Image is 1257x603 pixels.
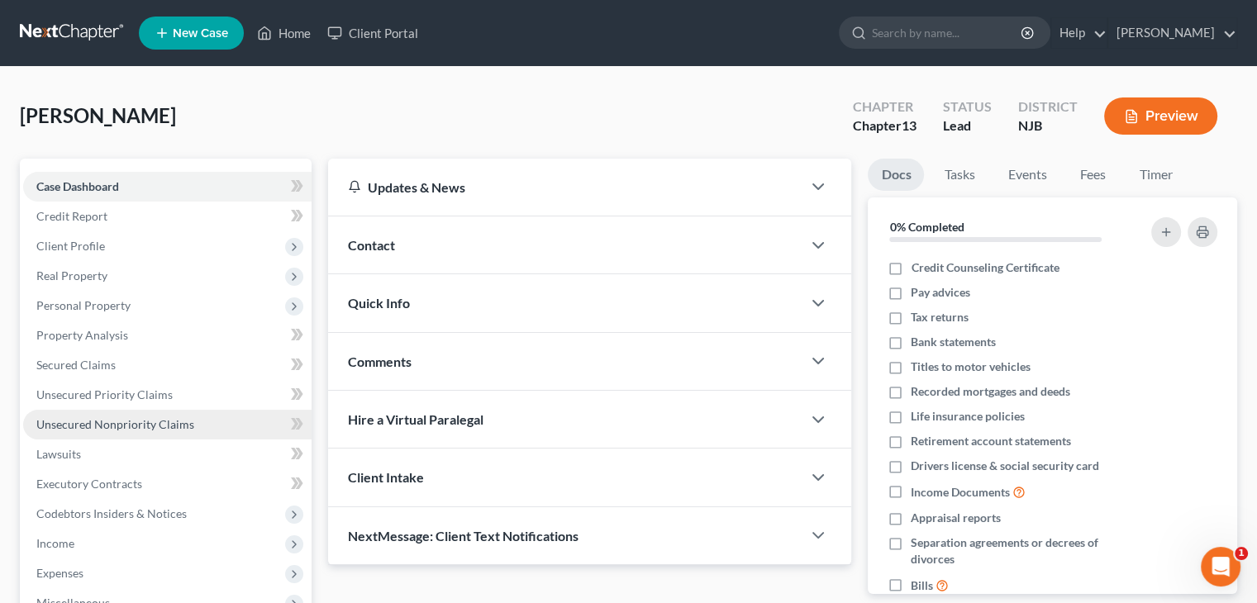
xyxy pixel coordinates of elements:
a: Client Portal [319,18,426,48]
span: 1 [1235,547,1248,560]
a: Executory Contracts [23,469,312,499]
a: Credit Report [23,202,312,231]
iframe: Intercom live chat [1201,547,1240,586]
div: Status [943,97,992,116]
span: 13 [902,117,917,133]
a: Home [249,18,319,48]
input: Search by name... [872,17,1023,48]
span: Life insurance policies [911,408,1025,425]
a: Tasks [931,159,988,191]
a: Timer [1126,159,1185,191]
span: Separation agreements or decrees of divorces [911,534,1131,567]
span: Credit Report [36,209,107,223]
a: Unsecured Priority Claims [23,380,312,410]
span: Quick Info [348,295,410,311]
span: NextMessage: Client Text Notifications [348,528,579,544]
a: Docs [868,159,924,191]
span: Real Property [36,268,107,283]
a: Unsecured Nonpriority Claims [23,410,312,439]
span: Credit Counseling Certificate [911,259,1059,276]
span: Income Documents [911,484,1010,501]
span: Property Analysis [36,328,128,342]
strong: 0% Completed [889,220,964,234]
span: Income [36,536,74,550]
span: Case Dashboard [36,179,119,193]
span: Contact [348,237,395,253]
span: Client Profile [36,239,105,253]
a: Fees [1066,159,1119,191]
a: Help [1051,18,1107,48]
span: Client Intake [348,469,424,485]
a: [PERSON_NAME] [1108,18,1236,48]
span: Secured Claims [36,358,116,372]
div: District [1018,97,1078,116]
span: Personal Property [36,298,131,312]
span: Expenses [36,566,83,580]
span: Unsecured Nonpriority Claims [36,417,194,431]
div: NJB [1018,116,1078,135]
a: Secured Claims [23,350,312,380]
span: Lawsuits [36,447,81,461]
span: New Case [173,27,228,40]
span: Executory Contracts [36,477,142,491]
span: [PERSON_NAME] [20,103,176,127]
button: Preview [1104,97,1217,135]
span: Hire a Virtual Paralegal [348,411,483,427]
a: Events [994,159,1059,191]
span: Pay advices [911,284,970,301]
span: Bills [911,577,933,594]
span: Appraisal reports [911,510,1001,526]
span: Codebtors Insiders & Notices [36,506,187,520]
span: Comments [348,354,412,369]
span: Unsecured Priority Claims [36,387,173,401]
div: Chapter [853,97,917,116]
div: Chapter [853,116,917,135]
div: Lead [943,116,992,135]
a: Property Analysis [23,320,312,350]
span: Drivers license & social security card [911,458,1099,474]
a: Lawsuits [23,439,312,469]
span: Recorded mortgages and deeds [911,383,1070,400]
div: Updates & News [348,178,782,196]
span: Tax returns [911,309,969,325]
a: Case Dashboard [23,172,312,202]
span: Titles to motor vehicles [911,358,1031,375]
span: Retirement account statements [911,433,1071,449]
span: Bank statements [911,334,996,350]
